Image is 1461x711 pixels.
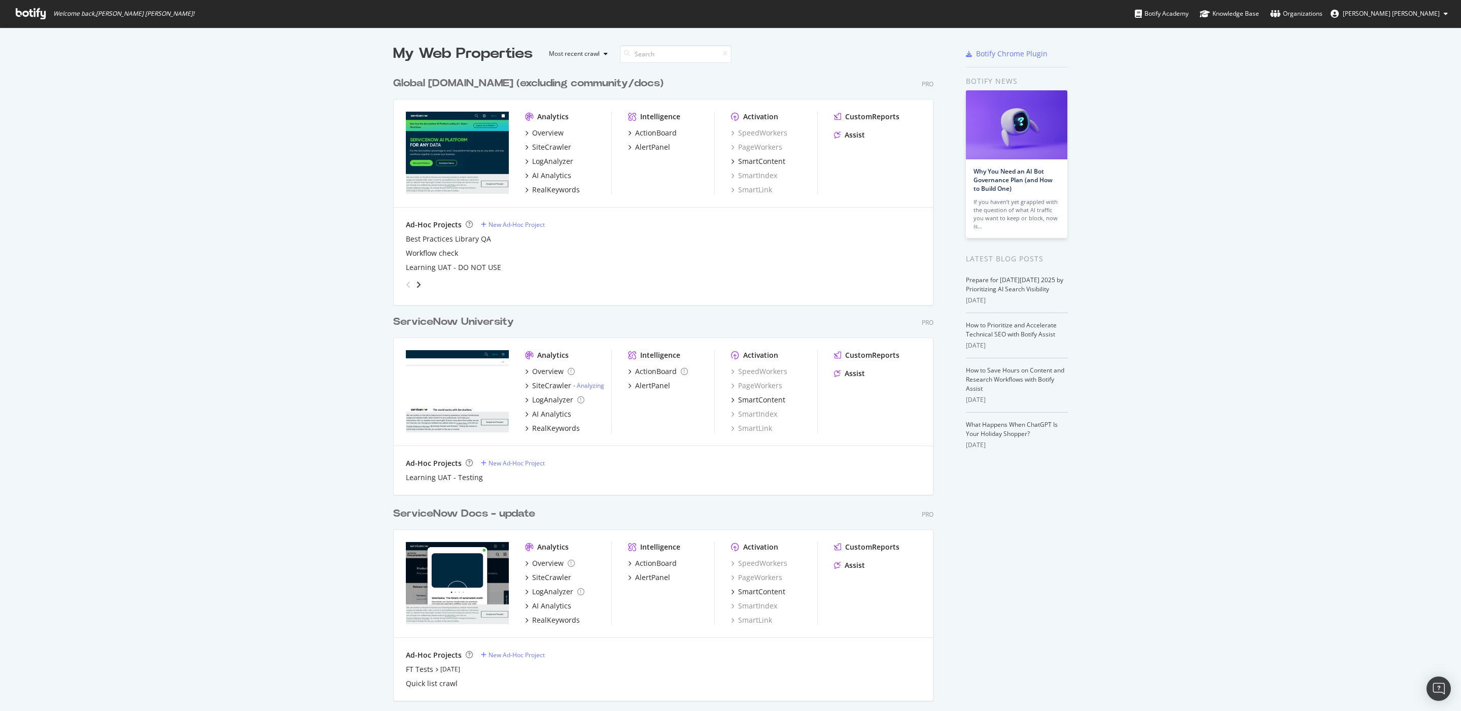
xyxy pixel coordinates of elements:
[635,128,677,138] div: ActionBoard
[489,459,545,467] div: New Ad-Hoc Project
[731,128,787,138] div: SpeedWorkers
[966,366,1064,393] a: How to Save Hours on Content and Research Workflows with Botify Assist
[1270,9,1323,19] div: Organizations
[731,142,782,152] a: PageWorkers
[525,128,564,138] a: Overview
[731,156,785,166] a: SmartContent
[738,587,785,597] div: SmartContent
[966,420,1058,438] a: What Happens When ChatGPT Is Your Holiday Shopper?
[406,472,483,483] a: Learning UAT - Testing
[845,112,899,122] div: CustomReports
[845,560,865,570] div: Assist
[731,423,772,433] a: SmartLink
[620,45,732,63] input: Search
[525,423,580,433] a: RealKeywords
[406,112,509,194] img: servicenow.com
[532,171,571,181] div: AI Analytics
[731,409,777,419] a: SmartIndex
[537,542,569,552] div: Analytics
[532,558,564,568] div: Overview
[973,167,1053,193] a: Why You Need an AI Bot Governance Plan (and How to Build One)
[532,185,580,195] div: RealKeywords
[1427,676,1451,701] div: Open Intercom Messenger
[532,601,571,611] div: AI Analytics
[532,395,573,405] div: LogAnalyzer
[393,76,668,91] a: Global [DOMAIN_NAME] (excluding community/docs)
[532,381,571,391] div: SiteCrawler
[731,601,777,611] a: SmartIndex
[973,198,1060,230] div: If you haven’t yet grappled with the question of what AI traffic you want to keep or block, now is…
[834,560,865,570] a: Assist
[845,542,899,552] div: CustomReports
[966,341,1068,350] div: [DATE]
[731,572,782,583] a: PageWorkers
[406,350,509,432] img: nowlearning.servicenow.com
[525,409,571,419] a: AI Analytics
[489,220,545,229] div: New Ad-Hoc Project
[966,253,1068,264] div: Latest Blog Posts
[635,142,670,152] div: AlertPanel
[731,558,787,568] a: SpeedWorkers
[406,664,433,674] a: FT Tests
[1135,9,1189,19] div: Botify Academy
[532,572,571,583] div: SiteCrawler
[393,506,535,521] div: ServiceNow Docs - update
[525,156,573,166] a: LogAnalyzer
[628,128,677,138] a: ActionBoard
[731,615,772,625] div: SmartLink
[525,381,604,391] a: SiteCrawler- Analyzing
[628,381,670,391] a: AlertPanel
[525,558,575,568] a: Overview
[922,510,933,519] div: Pro
[834,130,865,140] a: Assist
[976,49,1048,59] div: Botify Chrome Plugin
[532,142,571,152] div: SiteCrawler
[525,615,580,625] a: RealKeywords
[731,185,772,195] a: SmartLink
[532,615,580,625] div: RealKeywords
[525,395,584,405] a: LogAnalyzer
[834,368,865,379] a: Assist
[406,220,462,230] div: Ad-Hoc Projects
[1323,6,1456,22] button: [PERSON_NAME] [PERSON_NAME]
[406,234,491,244] a: Best Practices Library QA
[440,665,460,673] a: [DATE]
[1343,9,1440,18] span: Jon Eric Dela Cruz
[525,601,571,611] a: AI Analytics
[525,572,571,583] a: SiteCrawler
[406,248,458,258] div: Workflow check
[966,441,1068,450] div: [DATE]
[738,395,785,405] div: SmartContent
[406,262,501,273] a: Learning UAT - DO NOT USE
[573,381,604,390] div: -
[966,395,1068,404] div: [DATE]
[966,296,1068,305] div: [DATE]
[731,395,785,405] a: SmartContent
[393,315,518,329] a: ServiceNow University
[731,171,777,181] a: SmartIndex
[406,679,458,689] a: Quick list crawl
[834,542,899,552] a: CustomReports
[966,90,1067,159] img: Why You Need an AI Bot Governance Plan (and How to Build One)
[731,366,787,377] a: SpeedWorkers
[532,128,564,138] div: Overview
[402,277,415,293] div: angle-left
[731,587,785,597] a: SmartContent
[525,185,580,195] a: RealKeywords
[628,366,688,377] a: ActionBoard
[532,409,571,419] div: AI Analytics
[640,542,680,552] div: Intelligence
[532,423,580,433] div: RealKeywords
[966,276,1063,293] a: Prepare for [DATE][DATE] 2025 by Prioritizing AI Search Visibility
[731,381,782,391] a: PageWorkers
[393,315,514,329] div: ServiceNow University
[406,542,509,624] img: community.servicenow.com
[640,350,680,360] div: Intelligence
[406,650,462,660] div: Ad-Hoc Projects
